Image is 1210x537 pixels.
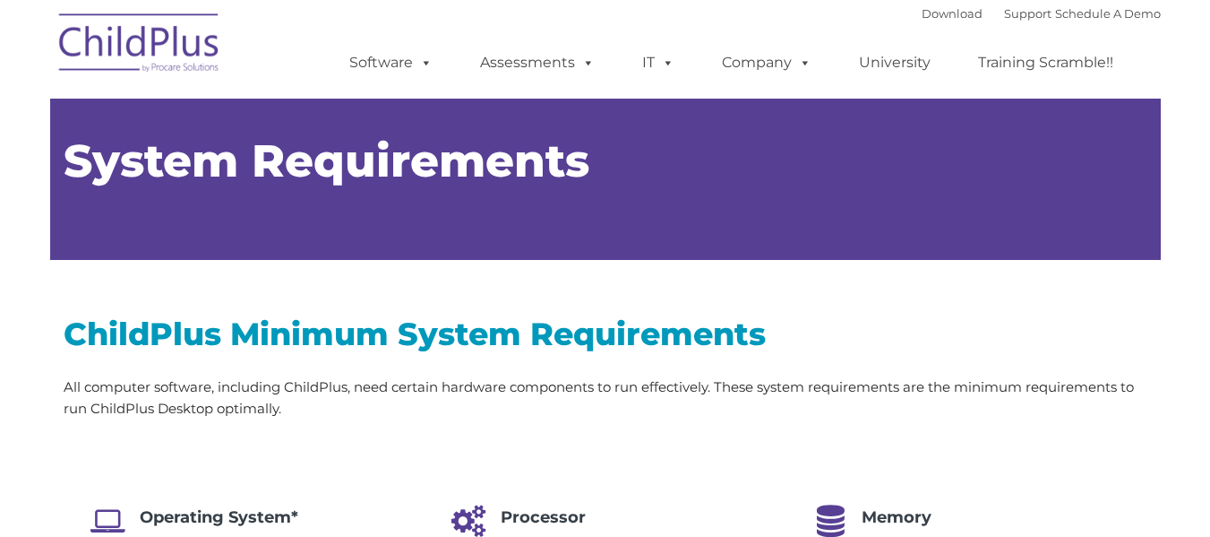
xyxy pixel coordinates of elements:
span: Memory [862,507,931,527]
font: | [922,6,1161,21]
h2: ChildPlus Minimum System Requirements [64,314,1147,354]
span: System Requirements [64,134,589,188]
a: Schedule A Demo [1055,6,1161,21]
p: All computer software, including ChildPlus, need certain hardware components to run effectively. ... [64,377,1147,420]
a: IT [624,45,692,81]
a: Download [922,6,983,21]
span: Processor [501,507,586,527]
a: Software [331,45,451,81]
h4: Operating System* [140,505,399,530]
a: University [841,45,948,81]
a: Support [1004,6,1051,21]
img: ChildPlus by Procare Solutions [50,1,229,91]
a: Assessments [462,45,613,81]
a: Training Scramble!! [960,45,1131,81]
a: Company [704,45,829,81]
